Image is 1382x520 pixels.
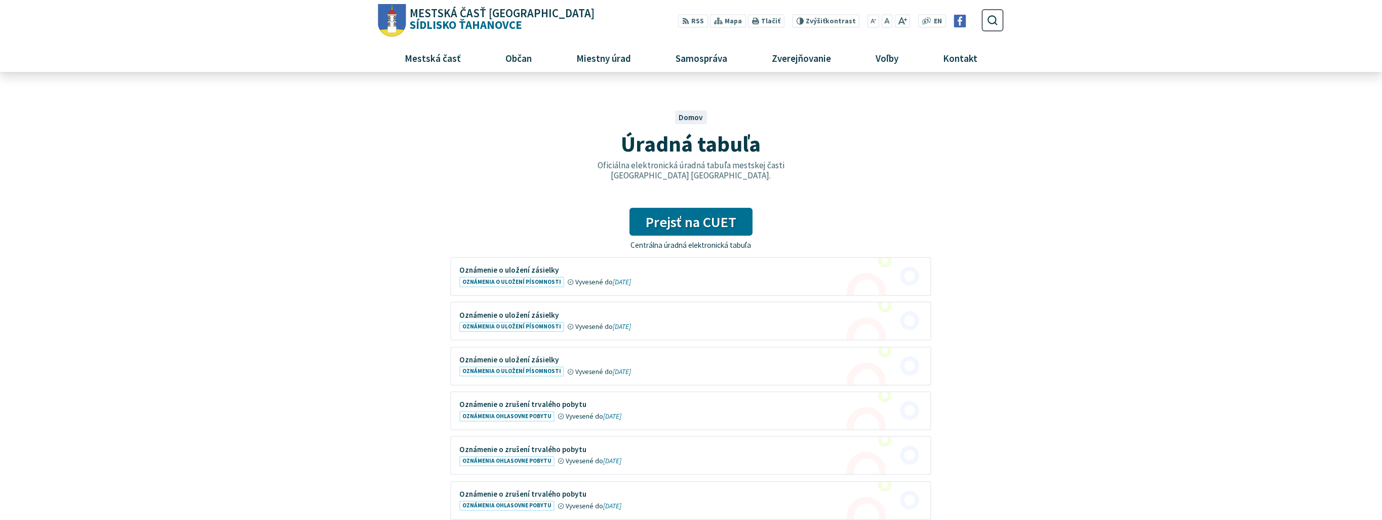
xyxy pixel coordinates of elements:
[672,44,731,71] span: Samospráva
[520,240,862,251] p: Centrálna úradná elektronická tabuľa
[881,14,892,28] button: Nastaviť pôvodnú veľkosť písma
[575,160,806,181] p: Oficiálna elektronická úradná tabuľa mestskej časti [GEOGRAPHIC_DATA] [GEOGRAPHIC_DATA].
[806,17,825,25] span: Zvýšiť
[748,14,784,28] button: Tlačiť
[939,44,981,71] span: Kontakt
[629,208,753,236] a: Prejsť na CUET
[410,8,595,19] span: Mestská časť [GEOGRAPHIC_DATA]
[761,17,780,25] span: Tlačiť
[451,348,930,385] a: Oznámenie o uložení zásielky Oznámenia o uložení písomnosti Vyvesené do[DATE]
[621,130,761,158] span: Úradná tabuľa
[894,14,910,28] button: Zväčšiť veľkosť písma
[572,44,635,71] span: Miestny úrad
[451,482,930,519] a: Oznámenie o zrušení trvalého pobytu Oznámenia ohlasovne pobytu Vyvesené do[DATE]
[487,44,550,71] a: Občan
[378,4,595,37] a: Logo Sídlisko Ťahanovce, prejsť na domovskú stránku.
[501,44,535,71] span: Občan
[451,437,930,474] a: Oznámenie o zrušení trvalého pobytu Oznámenia ohlasovne pobytu Vyvesené do[DATE]
[386,44,479,71] a: Mestská časť
[679,113,703,122] a: Domov
[792,14,859,28] button: Zvýšiťkontrast
[691,16,704,27] span: RSS
[451,303,930,340] a: Oznámenie o uložení zásielky Oznámenia o uložení písomnosti Vyvesené do[DATE]
[406,8,595,31] span: Sídlisko Ťahanovce
[657,44,746,71] a: Samospráva
[857,44,917,71] a: Voľby
[378,4,406,37] img: Prejsť na domovskú stránku
[934,16,942,27] span: EN
[806,17,856,25] span: kontrast
[678,14,708,28] a: RSS
[925,44,996,71] a: Kontakt
[401,44,464,71] span: Mestská časť
[451,258,930,295] a: Oznámenie o uložení zásielky Oznámenia o uložení písomnosti Vyvesené do[DATE]
[768,44,835,71] span: Zverejňovanie
[867,14,880,28] button: Zmenšiť veľkosť písma
[954,15,966,27] img: Prejsť na Facebook stránku
[558,44,649,71] a: Miestny úrad
[754,44,850,71] a: Zverejňovanie
[872,44,902,71] span: Voľby
[451,392,930,429] a: Oznámenie o zrušení trvalého pobytu Oznámenia ohlasovne pobytu Vyvesené do[DATE]
[931,16,945,27] a: EN
[725,16,742,27] span: Mapa
[710,14,746,28] a: Mapa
